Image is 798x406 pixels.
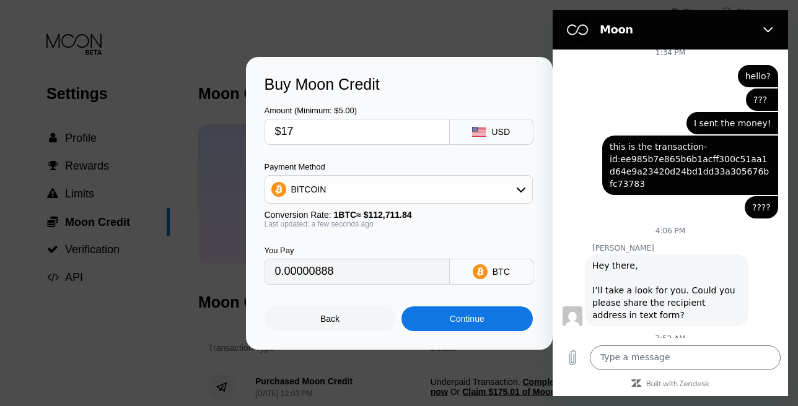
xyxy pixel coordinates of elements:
div: Buy Moon Credit [265,76,534,93]
div: Continue [450,314,484,324]
div: Continue [401,306,533,331]
span: 1 BTC ≈ $112,711.84 [334,210,412,220]
div: BTC [493,267,510,277]
div: BITCOIN [265,177,532,202]
div: You Pay [265,246,450,255]
div: Last updated: a few seconds ago [265,220,533,228]
div: USD [491,127,510,137]
iframe: Messaging window [553,10,788,396]
div: Back [320,314,340,324]
input: $0.00 [275,119,439,144]
div: BITCOIN [291,184,327,194]
div: Conversion Rate: [265,210,533,220]
div: Back [265,306,396,331]
div: Amount (Minimum: $5.00) [265,106,450,115]
div: Payment Method [265,162,533,171]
